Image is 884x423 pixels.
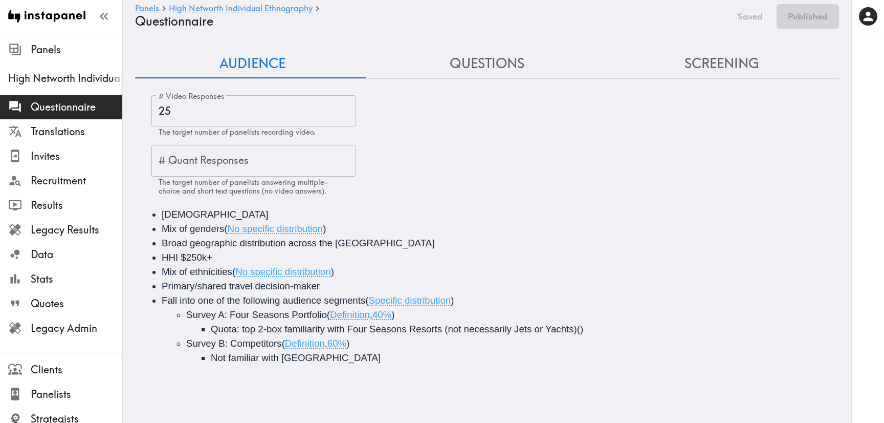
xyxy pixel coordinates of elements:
span: ( [224,223,227,234]
span: 60% [327,338,346,349]
span: ) [331,266,334,277]
span: 40% [372,309,391,320]
span: ) [346,338,349,349]
span: Mix of ethnicities [162,266,232,277]
span: Mix of genders [162,223,224,234]
span: Data [31,247,122,262]
span: Stats [31,272,122,286]
span: , [325,338,327,349]
span: Survey B: Competitors [186,338,282,349]
span: High Networth Individual Ethnography [8,71,122,86]
span: Primary/shared travel decision-maker [162,281,320,291]
span: Definition [330,309,370,320]
span: Translations [31,124,122,139]
span: ( [232,266,235,277]
button: Audience [135,49,370,78]
span: The target number of panelists answering multiple-choice and short text questions (no video answe... [159,178,328,196]
span: No specific distribution [228,223,323,234]
label: # Video Responses [159,91,225,102]
span: Questionnaire [31,100,122,114]
span: ) [451,295,454,306]
span: Specific distribution [368,295,451,306]
span: Fall into one of the following audience segments [162,295,365,306]
a: Panels [135,4,159,14]
span: ) [323,223,326,234]
span: The target number of panelists recording video. [159,128,316,137]
span: ) [391,309,394,320]
span: Quotes [31,297,122,311]
span: Not familiar with [GEOGRAPHIC_DATA] [211,352,381,363]
span: ( [365,295,368,306]
span: Definition [285,338,325,349]
span: Survey A: Four Seasons Portfolio [186,309,327,320]
span: Broad geographic distribution across the [GEOGRAPHIC_DATA] [162,238,434,248]
span: Results [31,198,122,213]
div: Questionnaire Audience/Questions/Screening Tab Navigation [135,49,839,78]
span: Invites [31,149,122,163]
span: HHI $250k+ [162,252,212,263]
span: Panelists [31,387,122,401]
span: Legacy Results [31,223,122,237]
span: ( [327,309,330,320]
span: Recruitment [31,174,122,188]
h4: Questionnaire [135,14,724,29]
button: Screening [604,49,839,78]
span: Quota: top 2-box familiarity with Four Seasons Resorts (not necessarily Jets or Yachts) [211,324,577,334]
span: ( [282,338,285,349]
span: , [370,309,372,320]
span: No specific distribution [235,266,331,277]
span: Legacy Admin [31,321,122,335]
button: Questions [370,49,605,78]
span: () [577,324,583,334]
div: Audience [135,195,839,377]
span: [DEMOGRAPHIC_DATA] [162,209,269,220]
span: Panels [31,43,122,57]
span: Clients [31,363,122,377]
a: High Networth Individual Ethnography [169,4,313,14]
